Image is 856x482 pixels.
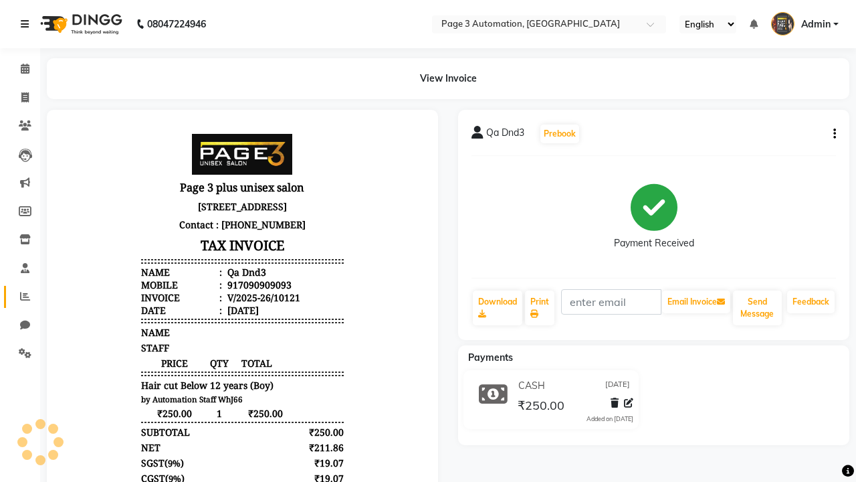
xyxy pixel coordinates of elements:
small: by Automation Staff WhJ66 [81,271,183,281]
button: Email Invoice [662,291,730,313]
span: : [159,155,162,168]
div: Paid [81,410,100,423]
img: Admin [771,12,794,35]
a: Feedback [787,291,835,313]
div: Date [81,181,162,193]
h3: Page 3 plus unisex salon [81,54,283,74]
a: Download [473,291,522,325]
span: Qa Dnd3 [486,126,524,145]
div: ₹250.00 [231,395,284,408]
div: ( ) [81,349,124,361]
div: ( ) [81,333,124,346]
p: [STREET_ADDRESS] [81,74,283,92]
div: Invoice [81,168,162,181]
div: [DATE] [165,181,199,193]
span: ₹250.00 [518,398,564,416]
div: ₹250.00 [231,410,284,423]
span: Admin [801,17,831,31]
div: Qa Dnd3 [165,143,206,155]
div: Payments [81,380,124,392]
span: NAME [81,203,110,216]
span: ₹250.00 [81,284,148,297]
span: [DATE] [605,379,630,393]
div: View Invoice [47,58,849,99]
img: page3_logo.png [132,11,232,52]
img: logo [34,5,126,43]
div: Mobile [81,155,162,168]
div: ₹250.00 [231,364,284,377]
span: SGST [81,333,104,346]
h3: TAX INVOICE [81,110,283,134]
div: Name [81,143,162,155]
button: Prebook [540,125,579,143]
span: CGST [81,349,105,361]
span: Hair cut Below 12 years (Boy) [81,256,213,268]
span: QTY [148,234,170,246]
span: ₹250.00 [170,284,223,297]
p: Contact : [PHONE_NUMBER] [81,92,283,110]
b: 08047224946 [147,5,206,43]
span: : [159,143,162,155]
input: enter email [561,289,661,315]
span: CASH [81,395,106,408]
span: 1 [148,284,170,297]
span: : [159,168,162,181]
span: : [159,181,162,193]
span: STAFF [81,218,109,231]
div: ₹211.86 [231,318,284,331]
span: CASH [518,379,545,393]
div: Added on [DATE] [586,414,633,424]
div: Generated By : at [DATE] [81,447,283,460]
div: SUBTOTAL [81,303,130,315]
div: GRAND TOTAL [81,364,148,377]
span: Admin [179,447,209,460]
div: ₹19.07 [231,349,284,361]
div: Payment Received [614,236,694,250]
a: Print [525,291,554,325]
button: Send Message [733,291,782,325]
div: ₹250.00 [231,303,284,315]
div: 917090909093 [165,155,231,168]
span: Payments [468,351,513,364]
div: V/2025-26/10121 [165,168,240,181]
span: PRICE [81,234,148,246]
span: TOTAL [170,234,223,246]
span: 9% [108,349,121,361]
span: 9% [108,334,120,346]
div: NET [81,318,100,331]
p: Please visit again ! [81,434,283,447]
div: ₹19.07 [231,333,284,346]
